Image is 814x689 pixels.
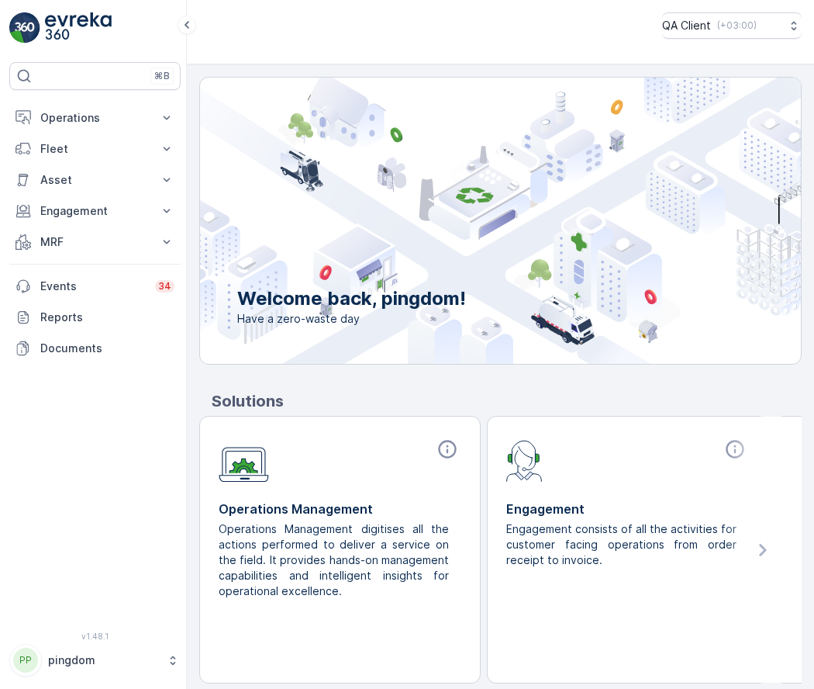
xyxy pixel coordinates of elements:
[717,19,757,32] p: ( +03:00 )
[158,280,171,293] p: 34
[13,648,38,673] div: PP
[506,500,749,518] p: Engagement
[9,133,181,164] button: Fleet
[506,521,736,568] p: Engagement consists of all the activities for customer facing operations from order receipt to in...
[9,271,181,302] a: Events34
[662,12,802,39] button: QA Client(+03:00)
[9,302,181,333] a: Reports
[9,196,181,227] button: Engagement
[40,234,150,250] p: MRF
[40,110,150,126] p: Operations
[40,172,150,188] p: Asset
[40,203,150,219] p: Engagement
[40,341,174,356] p: Documents
[40,279,146,294] p: Events
[40,310,174,325] p: Reports
[219,438,269,483] img: module-icon
[9,102,181,133] button: Operations
[9,333,181,364] a: Documents
[9,632,181,641] span: v 1.48.1
[506,438,543,482] img: module-icon
[212,390,802,413] p: Solutions
[9,644,181,677] button: PPpingdom
[40,141,150,157] p: Fleet
[48,653,159,668] p: pingdom
[9,164,181,196] button: Asset
[219,521,449,599] p: Operations Management digitises all the actions performed to deliver a service on the field. It p...
[9,227,181,258] button: MRF
[130,78,801,364] img: city illustration
[237,286,466,311] p: Welcome back, pingdom!
[219,500,461,518] p: Operations Management
[662,18,711,33] p: QA Client
[9,12,40,43] img: logo
[237,311,466,327] span: Have a zero-waste day
[154,70,170,82] p: ⌘B
[45,12,112,43] img: logo_light-DOdMpM7g.png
